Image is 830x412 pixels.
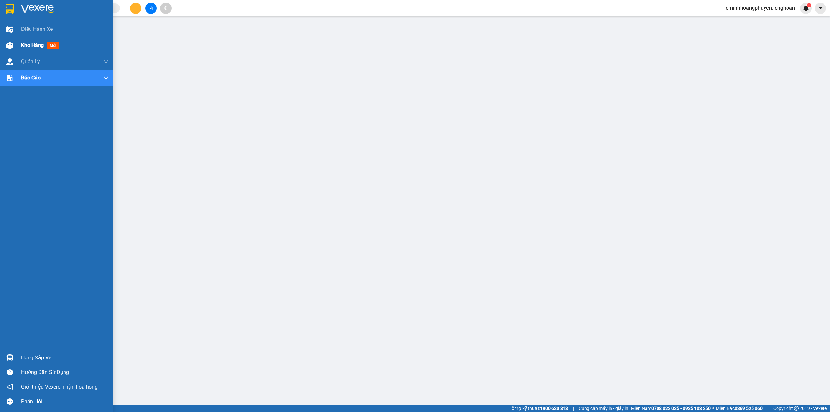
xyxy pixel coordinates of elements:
span: file-add [148,6,153,10]
img: logo-vxr [6,4,14,14]
span: mới [47,42,59,49]
span: Cung cấp máy in - giấy in: [579,405,629,412]
img: warehouse-icon [6,42,13,49]
img: icon-new-feature [803,5,809,11]
span: down [103,75,109,80]
span: Điều hành xe [21,25,53,33]
div: Hướng dẫn sử dụng [21,368,109,377]
img: warehouse-icon [6,58,13,65]
span: Miền Nam [631,405,711,412]
button: aim [160,3,172,14]
span: down [103,59,109,64]
span: Hỗ trợ kỹ thuật: [508,405,568,412]
div: Hàng sắp về [21,353,109,363]
span: | [767,405,768,412]
button: plus [130,3,141,14]
span: | [573,405,574,412]
span: aim [163,6,168,10]
sup: 1 [807,3,811,7]
strong: 1900 633 818 [540,406,568,411]
span: question-circle [7,369,13,375]
img: warehouse-icon [6,354,13,361]
strong: 0369 525 060 [735,406,763,411]
div: Phản hồi [21,397,109,406]
span: copyright [794,406,799,411]
button: file-add [145,3,157,14]
span: leminhhoangphuyen.longhoan [719,4,800,12]
strong: 0708 023 035 - 0935 103 250 [651,406,711,411]
span: ⚪️ [712,407,714,410]
span: Giới thiệu Vexere, nhận hoa hồng [21,383,98,391]
span: 1 [808,3,810,7]
span: notification [7,384,13,390]
span: Miền Bắc [716,405,763,412]
span: plus [134,6,138,10]
span: Quản Lý [21,57,40,66]
span: message [7,398,13,405]
button: caret-down [815,3,826,14]
span: Báo cáo [21,74,41,82]
span: Kho hàng [21,42,44,48]
img: solution-icon [6,75,13,81]
img: warehouse-icon [6,26,13,33]
span: caret-down [818,5,824,11]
